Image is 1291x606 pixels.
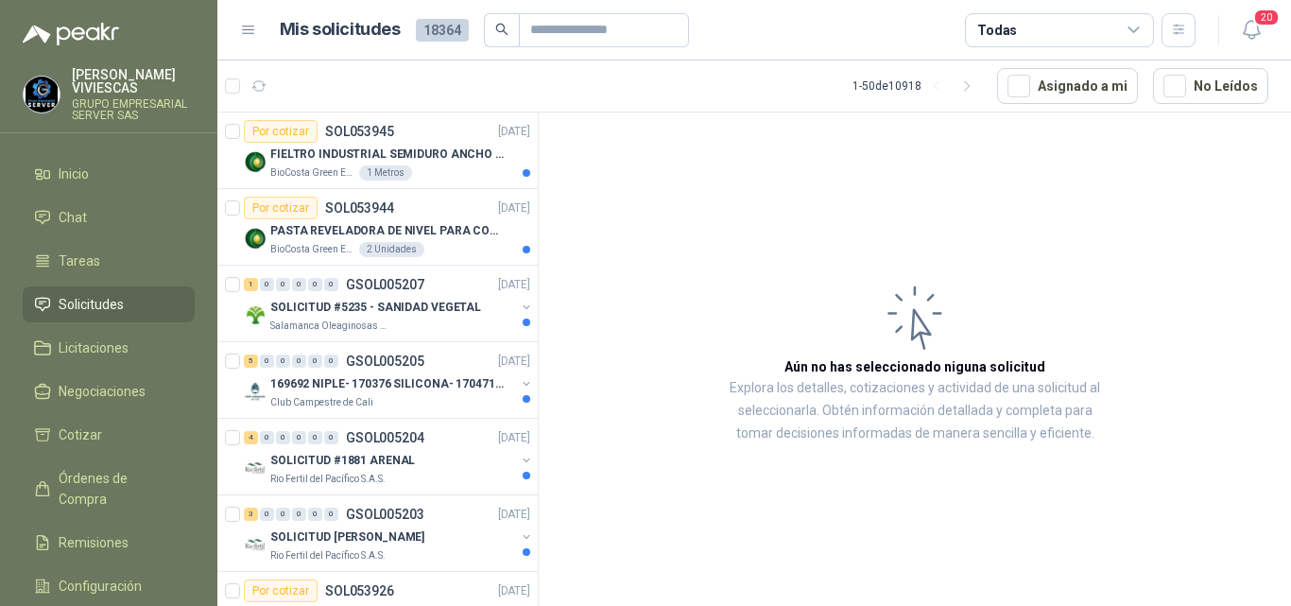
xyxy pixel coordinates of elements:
span: Tareas [59,251,100,271]
span: Configuración [59,576,142,597]
span: Inicio [59,164,89,184]
p: GSOL005207 [346,278,424,291]
p: [PERSON_NAME] VIVIESCAS [72,68,195,95]
p: FIELTRO INDUSTRIAL SEMIDURO ANCHO 25 MM [270,146,506,164]
p: SOL053926 [325,584,394,597]
div: 3 [244,508,258,521]
a: Inicio [23,156,195,192]
img: Company Logo [244,303,267,326]
div: 0 [260,508,274,521]
a: Por cotizarSOL053945[DATE] Company LogoFIELTRO INDUSTRIAL SEMIDURO ANCHO 25 MMBioCosta Green Ener... [217,113,538,189]
div: Todas [977,20,1017,41]
a: Negociaciones [23,373,195,409]
span: Órdenes de Compra [59,468,177,510]
h3: Aún no has seleccionado niguna solicitud [784,356,1045,377]
span: 18364 [416,19,469,42]
span: Licitaciones [59,338,129,358]
div: 4 [244,431,258,444]
p: [DATE] [498,429,530,447]
a: Remisiones [23,525,195,561]
img: Company Logo [244,533,267,556]
div: 0 [260,278,274,291]
div: 0 [292,355,306,368]
button: No Leídos [1153,68,1268,104]
a: Chat [23,199,195,235]
p: SOL053945 [325,125,394,138]
p: Salamanca Oleaginosas SAS [270,319,389,334]
p: Rio Fertil del Pacífico S.A.S. [270,548,386,563]
p: [DATE] [498,353,530,371]
div: 0 [324,278,338,291]
a: Solicitudes [23,286,195,322]
div: 0 [292,278,306,291]
img: Company Logo [244,457,267,479]
a: Configuración [23,568,195,604]
a: Órdenes de Compra [23,460,195,517]
p: Club Campestre de Cali [270,395,373,410]
p: SOLICITUD #1881 ARENAL [270,452,415,470]
div: 0 [292,431,306,444]
p: BioCosta Green Energy S.A.S [270,242,355,257]
div: 0 [324,508,338,521]
img: Company Logo [244,150,267,173]
div: 0 [308,431,322,444]
p: GSOL005204 [346,431,424,444]
p: GSOL005203 [346,508,424,521]
span: search [495,23,508,36]
p: SOLICITUD [PERSON_NAME] [270,528,424,546]
a: Tareas [23,243,195,279]
span: Chat [59,207,87,228]
p: 169692 NIPLE- 170376 SILICONA- 170471 VALVULA REG [270,375,506,393]
div: 1 [244,278,258,291]
a: Cotizar [23,417,195,453]
p: Explora los detalles, cotizaciones y actividad de una solicitud al seleccionarla. Obtén informaci... [728,377,1102,445]
div: 0 [260,431,274,444]
div: 0 [324,355,338,368]
div: 0 [308,278,322,291]
p: [DATE] [498,123,530,141]
span: Solicitudes [59,294,124,315]
a: Por cotizarSOL053944[DATE] Company LogoPASTA REVELADORA DE NIVEL PARA COMBUSTIBLES/ACEITES DE COL... [217,189,538,266]
p: GRUPO EMPRESARIAL SERVER SAS [72,98,195,121]
a: Licitaciones [23,330,195,366]
p: [DATE] [498,582,530,600]
div: 0 [324,431,338,444]
p: SOL053944 [325,201,394,215]
p: GSOL005205 [346,355,424,368]
p: [DATE] [498,276,530,294]
a: 5 0 0 0 0 0 GSOL005205[DATE] Company Logo169692 NIPLE- 170376 SILICONA- 170471 VALVULA REGClub Ca... [244,350,534,410]
div: 0 [308,508,322,521]
a: 1 0 0 0 0 0 GSOL005207[DATE] Company LogoSOLICITUD #5235 - SANIDAD VEGETALSalamanca Oleaginosas SAS [244,273,534,334]
button: Asignado a mi [997,68,1138,104]
p: SOLICITUD #5235 - SANIDAD VEGETAL [270,299,481,317]
div: Por cotizar [244,580,318,602]
div: 0 [276,508,290,521]
div: Por cotizar [244,197,318,219]
div: 0 [308,355,322,368]
div: 0 [276,278,290,291]
span: Cotizar [59,424,102,445]
div: 5 [244,355,258,368]
p: Rio Fertil del Pacífico S.A.S. [270,472,386,487]
a: 3 0 0 0 0 0 GSOL005203[DATE] Company LogoSOLICITUD [PERSON_NAME]Rio Fertil del Pacífico S.A.S. [244,503,534,563]
img: Logo peakr [23,23,119,45]
button: 20 [1234,13,1268,47]
p: PASTA REVELADORA DE NIVEL PARA COMBUSTIBLES/ACEITES DE COLOR ROSADA marca kolor kut [270,222,506,240]
img: Company Logo [244,227,267,250]
h1: Mis solicitudes [280,16,401,43]
p: BioCosta Green Energy S.A.S [270,165,355,181]
div: 2 Unidades [359,242,424,257]
p: [DATE] [498,199,530,217]
div: 0 [276,431,290,444]
span: Negociaciones [59,381,146,402]
p: [DATE] [498,506,530,524]
span: Remisiones [59,532,129,553]
div: 0 [276,355,290,368]
div: 0 [260,355,274,368]
div: 0 [292,508,306,521]
div: Por cotizar [244,120,318,143]
img: Company Logo [244,380,267,403]
img: Company Logo [24,77,60,113]
div: 1 - 50 de 10918 [852,71,982,101]
a: 4 0 0 0 0 0 GSOL005204[DATE] Company LogoSOLICITUD #1881 ARENALRio Fertil del Pacífico S.A.S. [244,426,534,487]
